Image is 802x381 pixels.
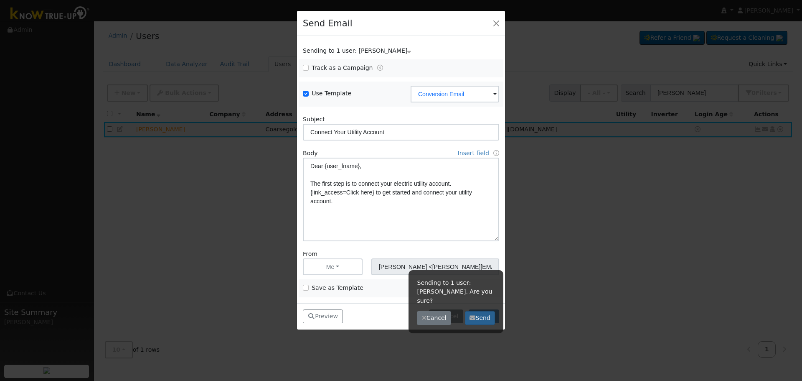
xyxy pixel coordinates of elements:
[458,150,489,156] a: Insert field
[303,285,309,291] input: Save as Template
[465,311,495,325] button: Send
[417,279,495,305] p: Sending to 1 user: [PERSON_NAME]. Are you sure?
[312,284,363,292] label: Save as Template
[377,64,383,71] a: Tracking Campaigns
[493,150,499,156] a: Fields
[303,115,325,124] label: Subject
[303,258,363,275] button: Me
[303,65,309,71] input: Track as a Campaign
[312,89,351,98] label: Use Template
[299,46,504,55] div: Show users
[417,311,451,325] button: Cancel
[303,250,317,258] label: From
[312,64,373,72] label: Track as a Campaign
[303,149,318,158] label: Body
[303,91,309,97] input: Use Template
[411,86,499,102] input: Select a Template
[303,309,343,324] button: Preview
[303,17,352,30] h4: Send Email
